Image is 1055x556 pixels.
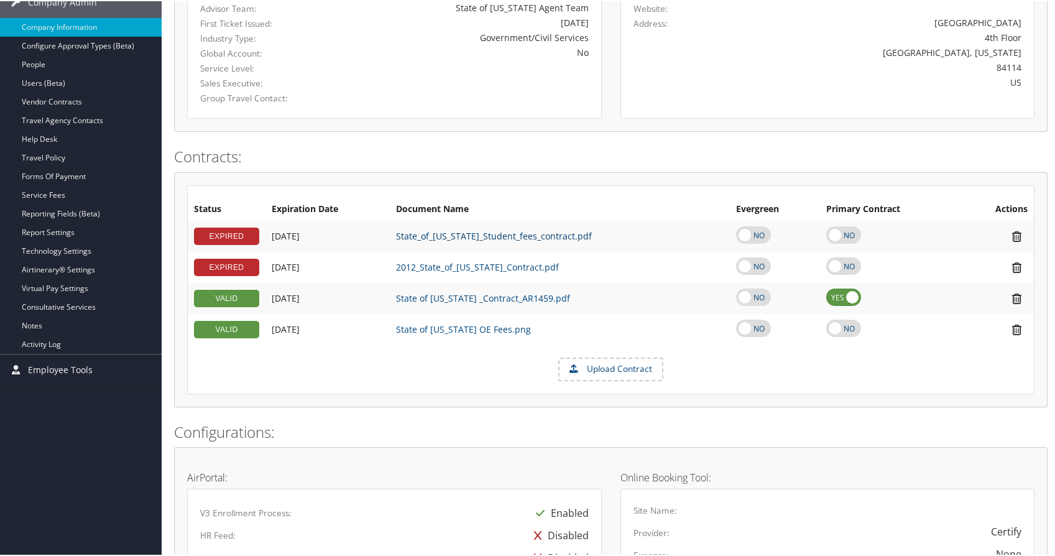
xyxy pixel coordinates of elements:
[200,61,317,73] label: Service Level:
[272,261,384,272] div: Add/Edit Date
[396,291,570,303] a: State of [US_STATE] _Contract_AR1459.pdf
[200,76,317,88] label: Sales Executive:
[174,145,1048,166] h2: Contracts:
[530,501,589,523] div: Enabled
[633,16,668,29] label: Address:
[200,31,317,44] label: Industry Type:
[633,503,677,516] label: Site Name:
[735,15,1021,28] div: [GEOGRAPHIC_DATA]
[272,292,384,303] div: Add/Edit Date
[200,91,317,103] label: Group Travel Contact:
[620,471,1035,481] h4: Online Booking Tool:
[272,260,300,272] span: [DATE]
[200,46,317,58] label: Global Account:
[28,353,93,384] span: Employee Tools
[200,506,292,518] label: V3 Enrollment Process:
[194,320,259,337] div: VALID
[528,523,589,545] div: Disabled
[390,197,730,220] th: Document Name
[272,322,300,334] span: [DATE]
[991,523,1021,538] div: Certify
[396,260,559,272] a: 2012_State_of_[US_STATE]_Contract.pdf
[272,229,300,241] span: [DATE]
[1006,260,1028,273] i: Remove Contract
[730,197,820,220] th: Evergreen
[633,1,668,14] label: Website:
[194,257,259,275] div: EXPIRED
[272,323,384,334] div: Add/Edit Date
[272,229,384,241] div: Add/Edit Date
[200,16,317,29] label: First Ticket Issued:
[735,45,1021,58] div: [GEOGRAPHIC_DATA], [US_STATE]
[194,226,259,244] div: EXPIRED
[188,197,265,220] th: Status
[633,526,670,538] label: Provider:
[560,358,662,379] label: Upload Contract
[396,322,531,334] a: State of [US_STATE] OE Fees.png
[735,30,1021,43] div: 4th Floor
[735,60,1021,73] div: 84114
[200,1,317,14] label: Advisor Team:
[200,528,236,540] label: HR Feed:
[1006,229,1028,242] i: Remove Contract
[1006,322,1028,335] i: Remove Contract
[820,197,961,220] th: Primary Contract
[187,471,602,481] h4: AirPortal:
[174,420,1048,442] h2: Configurations:
[336,30,588,43] div: Government/Civil Services
[396,229,592,241] a: State_of_[US_STATE]_Student_fees_contract.pdf
[265,197,390,220] th: Expiration Date
[272,291,300,303] span: [DATE]
[961,197,1034,220] th: Actions
[336,15,588,28] div: [DATE]
[336,45,588,58] div: No
[1006,291,1028,304] i: Remove Contract
[735,75,1021,88] div: US
[194,289,259,306] div: VALID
